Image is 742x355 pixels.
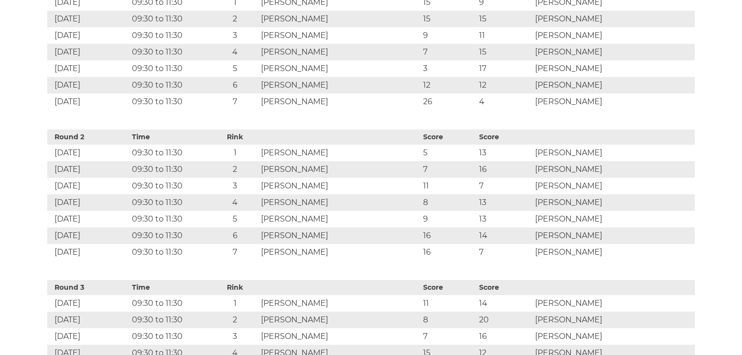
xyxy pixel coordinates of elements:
td: 7 [477,244,533,261]
td: 14 [477,227,533,244]
td: 11 [421,295,477,312]
td: 4 [477,93,533,110]
td: 3 [421,60,477,77]
td: 6 [212,77,259,93]
td: [DATE] [47,328,130,345]
td: 20 [477,312,533,328]
td: 09:30 to 11:30 [130,227,212,244]
td: 13 [477,145,533,161]
td: [DATE] [47,295,130,312]
th: Rink [212,130,259,145]
td: 8 [421,194,477,211]
td: 1 [212,145,259,161]
td: [PERSON_NAME] [259,11,421,27]
td: 09:30 to 11:30 [130,27,212,44]
td: [PERSON_NAME] [259,27,421,44]
td: 7 [421,161,477,178]
td: 7 [212,93,259,110]
td: 3 [212,27,259,44]
th: Score [477,280,533,295]
td: [PERSON_NAME] [259,178,421,194]
th: Score [421,280,477,295]
td: [PERSON_NAME] [533,211,695,227]
td: 4 [212,44,259,60]
th: Time [130,280,212,295]
td: 15 [477,44,533,60]
td: [PERSON_NAME] [533,60,695,77]
td: [DATE] [47,93,130,110]
td: [PERSON_NAME] [259,227,421,244]
td: 13 [477,194,533,211]
td: 6 [212,227,259,244]
td: 8 [421,312,477,328]
td: [DATE] [47,44,130,60]
td: 2 [212,312,259,328]
td: [DATE] [47,77,130,93]
td: [PERSON_NAME] [533,77,695,93]
td: 09:30 to 11:30 [130,77,212,93]
td: [DATE] [47,145,130,161]
td: [PERSON_NAME] [533,11,695,27]
td: 15 [421,11,477,27]
td: 09:30 to 11:30 [130,145,212,161]
td: [PERSON_NAME] [259,244,421,261]
td: 5 [212,211,259,227]
td: 11 [421,178,477,194]
td: 26 [421,93,477,110]
td: 17 [477,60,533,77]
td: [PERSON_NAME] [259,312,421,328]
td: [DATE] [47,161,130,178]
td: 15 [477,11,533,27]
td: [DATE] [47,227,130,244]
td: 7 [421,328,477,345]
th: Rink [212,280,259,295]
td: 16 [421,227,477,244]
th: Round 2 [47,130,130,145]
td: 09:30 to 11:30 [130,178,212,194]
td: [PERSON_NAME] [533,244,695,261]
th: Time [130,130,212,145]
th: Score [421,130,477,145]
td: [DATE] [47,11,130,27]
td: [PERSON_NAME] [259,145,421,161]
td: 4 [212,194,259,211]
td: [PERSON_NAME] [259,295,421,312]
td: [DATE] [47,27,130,44]
td: 09:30 to 11:30 [130,295,212,312]
td: [PERSON_NAME] [533,93,695,110]
td: [PERSON_NAME] [533,227,695,244]
td: [DATE] [47,60,130,77]
td: 3 [212,178,259,194]
td: 09:30 to 11:30 [130,93,212,110]
td: 2 [212,161,259,178]
td: 09:30 to 11:30 [130,44,212,60]
td: 5 [212,60,259,77]
td: 09:30 to 11:30 [130,312,212,328]
td: 7 [477,178,533,194]
td: 09:30 to 11:30 [130,328,212,345]
td: [PERSON_NAME] [259,60,421,77]
td: 5 [421,145,477,161]
td: [PERSON_NAME] [259,211,421,227]
td: [DATE] [47,312,130,328]
td: 16 [421,244,477,261]
td: 7 [421,44,477,60]
td: 09:30 to 11:30 [130,161,212,178]
td: [PERSON_NAME] [259,161,421,178]
td: [PERSON_NAME] [259,77,421,93]
td: 9 [421,211,477,227]
td: 1 [212,295,259,312]
td: [DATE] [47,211,130,227]
td: [DATE] [47,194,130,211]
td: 09:30 to 11:30 [130,60,212,77]
td: 16 [477,328,533,345]
td: 14 [477,295,533,312]
td: [PERSON_NAME] [533,295,695,312]
td: [PERSON_NAME] [533,328,695,345]
td: [DATE] [47,244,130,261]
td: 16 [477,161,533,178]
td: 09:30 to 11:30 [130,11,212,27]
td: 2 [212,11,259,27]
td: 11 [477,27,533,44]
td: [PERSON_NAME] [533,145,695,161]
